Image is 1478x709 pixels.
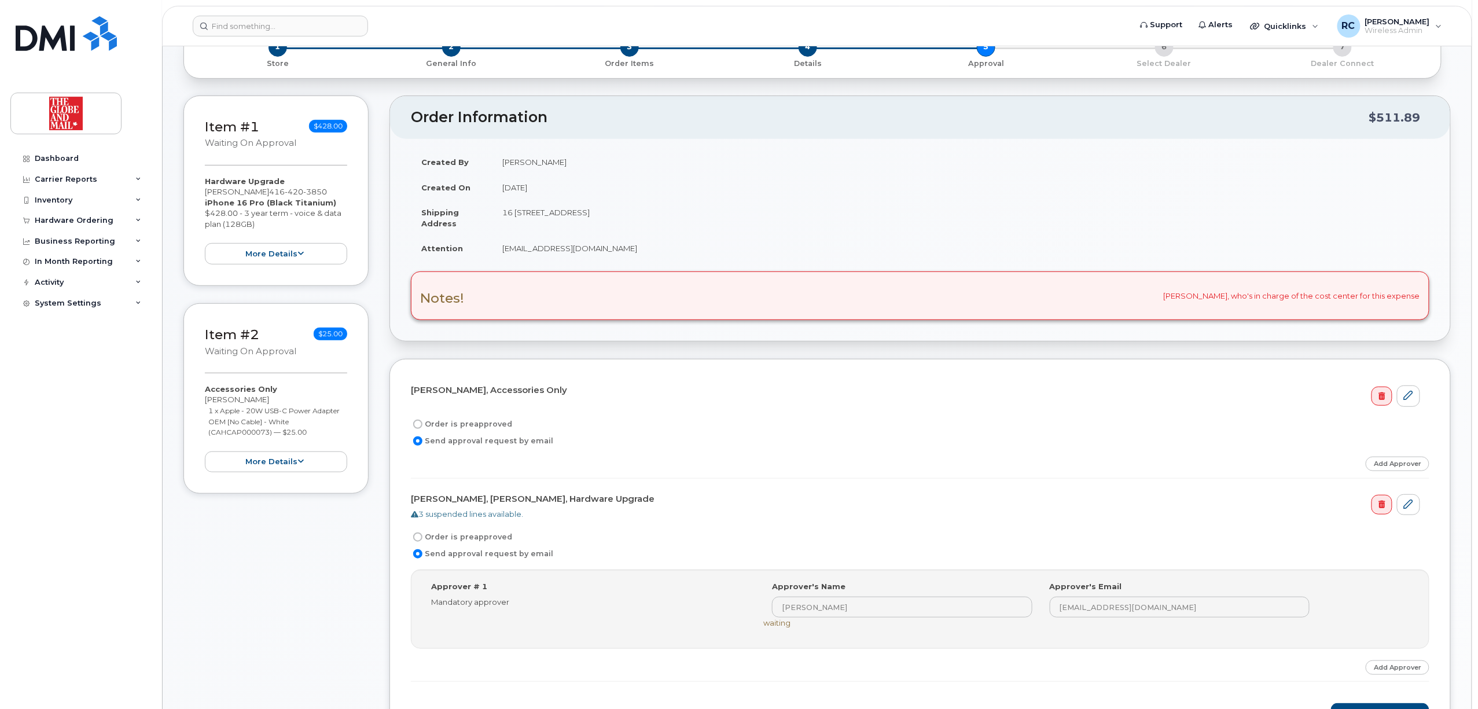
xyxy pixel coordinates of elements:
[413,436,422,446] input: Send approval request by email
[205,326,259,343] a: Item #2
[799,38,817,57] span: 4
[620,38,639,57] span: 3
[411,417,512,431] label: Order is preapproved
[1191,13,1241,36] a: Alerts
[442,38,461,57] span: 2
[193,16,368,36] input: Find something...
[1366,660,1429,675] a: Add Approver
[367,58,536,69] p: General Info
[285,187,303,196] span: 420
[205,346,296,357] small: Waiting On Approval
[411,385,1420,395] h4: [PERSON_NAME], Accessories Only
[1050,597,1310,618] input: Input
[309,120,347,133] span: $428.00
[1264,21,1307,31] span: Quicklinks
[1342,19,1355,33] span: RC
[1133,13,1191,36] a: Support
[763,618,791,627] span: waiting
[411,109,1369,126] h2: Order Information
[205,138,296,148] small: Waiting On Approval
[205,177,285,186] strong: Hardware Upgrade
[1369,106,1421,128] div: $511.89
[1150,19,1183,31] span: Support
[772,581,845,592] label: Approver's Name
[1329,14,1450,38] div: Richard Chan
[492,175,1429,200] td: [DATE]
[492,149,1429,175] td: [PERSON_NAME]
[269,187,327,196] span: 416
[541,57,719,69] a: 3 Order Items
[719,57,897,69] a: 4 Details
[492,236,1429,261] td: [EMAIL_ADDRESS][DOMAIN_NAME]
[205,176,347,265] div: [PERSON_NAME] $428.00 - 3 year term - voice & data plan (128GB)
[205,198,336,207] strong: iPhone 16 Pro (Black Titanium)
[205,384,277,394] strong: Accessories Only
[1365,26,1430,35] span: Wireless Admin
[205,384,347,473] div: [PERSON_NAME]
[411,509,1420,520] div: 3 suspended lines available.
[205,451,347,473] button: more details
[421,244,463,253] strong: Attention
[1365,17,1430,26] span: [PERSON_NAME]
[193,57,362,69] a: 1 Store
[1050,581,1122,592] label: Approver's Email
[413,549,422,559] input: Send approval request by email
[303,187,327,196] span: 3850
[413,532,422,542] input: Order is preapproved
[269,38,287,57] span: 1
[205,243,347,265] button: more details
[723,58,892,69] p: Details
[1242,14,1327,38] div: Quicklinks
[198,58,358,69] p: Store
[492,200,1429,236] td: 16 [STREET_ADDRESS]
[411,530,512,544] label: Order is preapproved
[772,597,1032,618] input: Input
[411,494,1420,504] h4: [PERSON_NAME], [PERSON_NAME], Hardware Upgrade
[431,597,746,608] div: Mandatory approver
[362,57,541,69] a: 2 General Info
[413,420,422,429] input: Order is preapproved
[545,58,714,69] p: Order Items
[1209,19,1233,31] span: Alerts
[411,434,553,448] label: Send approval request by email
[205,119,259,135] a: Item #1
[431,581,487,592] label: Approver # 1
[1366,457,1429,471] a: Add Approver
[209,406,340,436] small: 1 x Apple - 20W USB-C Power Adapter OEM [No Cable] - White (CAHCAP000073) — $25.00
[421,157,469,167] strong: Created By
[314,328,347,340] span: $25.00
[420,291,464,306] h3: Notes!
[421,183,470,192] strong: Created On
[411,271,1429,320] div: [PERSON_NAME], who's in charge of the cost center for this expense
[421,208,459,228] strong: Shipping Address
[411,547,553,561] label: Send approval request by email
